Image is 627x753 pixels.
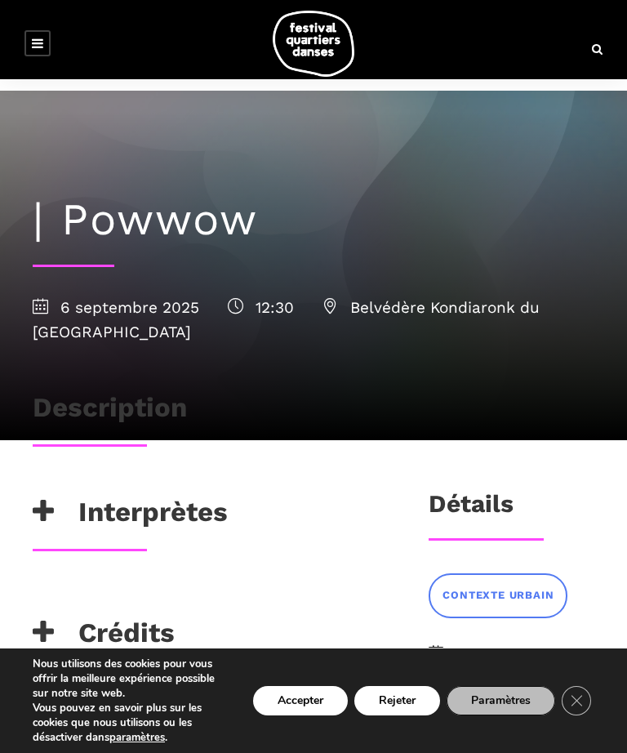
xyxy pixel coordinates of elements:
[33,701,231,745] p: Vous pouvez en savoir plus sur les cookies que nous utilisons ou les désactiver dans .
[33,617,175,657] h3: Crédits
[33,298,199,317] span: 6 septembre 2025
[33,657,231,701] p: Nous utilisons des cookies pour vous offrir la meilleure expérience possible sur notre site web.
[429,489,514,530] h3: Détails
[273,11,354,77] img: logo-fqd-med
[456,643,594,666] span: [DATE]
[447,686,555,715] button: Paramètres
[442,587,554,604] span: CONTEXTE URBAIN
[33,194,594,247] h1: | Powwow
[253,686,348,715] button: Accepter
[562,686,591,715] button: Close GDPR Cookie Banner
[429,573,567,618] a: CONTEXTE URBAIN
[109,730,165,745] button: paramètres
[228,298,294,317] span: 12:30
[33,496,228,537] h3: Interprètes
[33,391,187,432] h3: Description
[354,686,440,715] button: Rejeter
